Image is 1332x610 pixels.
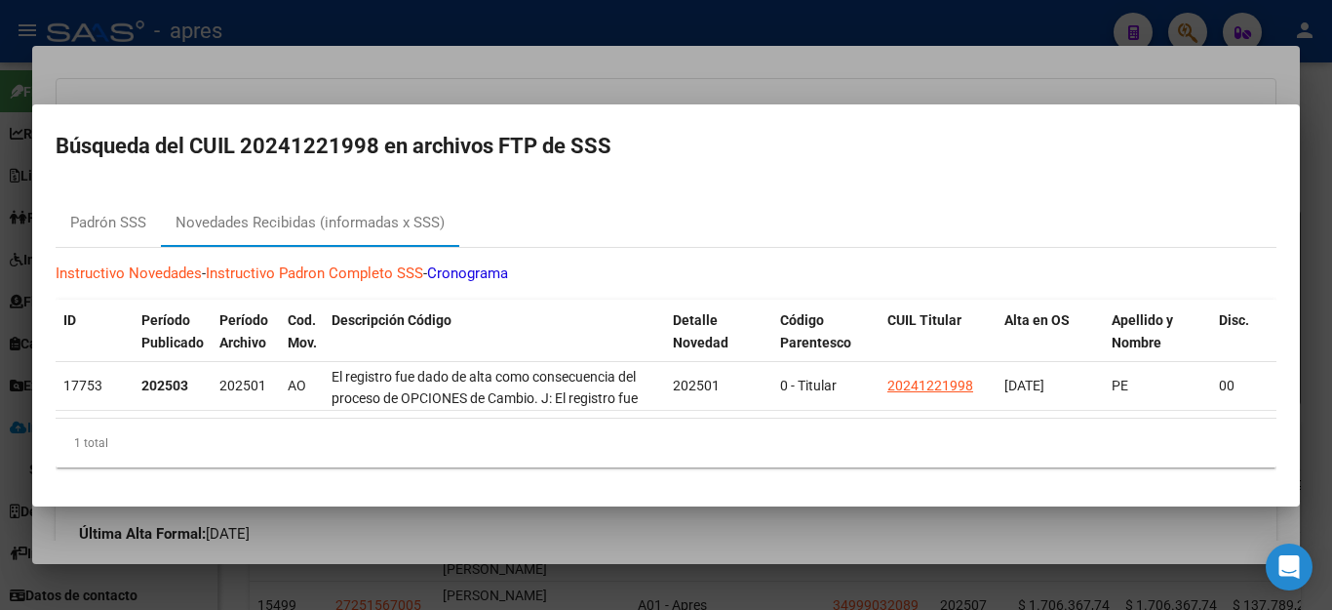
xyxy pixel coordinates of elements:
span: Detalle Novedad [673,312,728,350]
span: AO [288,378,306,393]
div: Open Intercom Messenger [1266,544,1312,590]
span: Descripción Código [332,312,451,328]
datatable-header-cell: Cod. Mov. [280,300,324,386]
div: Novedades Recibidas (informadas x SSS) [176,212,445,234]
span: Período Archivo [219,312,268,350]
span: 20241221998 [887,378,973,393]
span: ID [63,312,76,328]
datatable-header-cell: Disc. [1211,300,1270,386]
datatable-header-cell: Alta en OS [997,300,1104,386]
div: 1 total [56,419,1276,468]
a: Instructivo Novedades [56,264,202,282]
span: 0 - Titular [780,378,837,393]
span: Alta en OS [1004,312,1070,328]
a: Instructivo Padron Completo SSS [206,264,423,282]
datatable-header-cell: Código Parentesco [772,300,880,386]
span: CUIL Titular [887,312,961,328]
span: PE [1112,378,1128,393]
span: Cod. Mov. [288,312,317,350]
span: Período Publicado [141,312,204,350]
span: 17753 [63,378,102,393]
datatable-header-cell: ID [56,300,134,386]
datatable-header-cell: Período Archivo [212,300,280,386]
a: Cronograma [427,264,508,282]
p: - - [56,263,1276,285]
span: 202501 [219,378,266,393]
span: [DATE] [1004,378,1044,393]
span: Código Parentesco [780,312,851,350]
span: El registro fue dado de alta como consecuencia del proceso de OPCIONES de Cambio. J: El registro ... [332,369,638,562]
span: Disc. [1219,312,1249,328]
span: Apellido y Nombre [1112,312,1173,350]
datatable-header-cell: Detalle Novedad [665,300,772,386]
datatable-header-cell: Apellido y Nombre [1104,300,1211,386]
datatable-header-cell: CUIL Titular [880,300,997,386]
datatable-header-cell: Descripción Código [324,300,665,386]
strong: 202503 [141,378,188,393]
div: 00 [1219,375,1262,397]
datatable-header-cell: Período Publicado [134,300,212,386]
div: Padrón SSS [70,212,146,234]
h2: Búsqueda del CUIL 20241221998 en archivos FTP de SSS [56,128,1276,165]
span: 202501 [673,378,720,393]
